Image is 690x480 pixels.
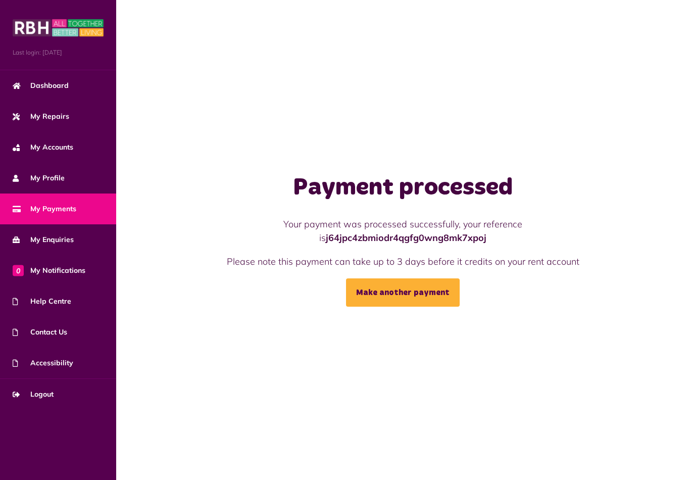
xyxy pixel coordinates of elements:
span: Accessibility [13,358,73,368]
span: My Accounts [13,142,73,153]
h1: Payment processed [208,173,598,203]
span: My Enquiries [13,234,74,245]
span: My Payments [13,204,76,214]
span: Help Centre [13,296,71,307]
img: MyRBH [13,18,104,38]
p: Please note this payment can take up to 3 days before it credits on your rent account [208,255,598,268]
span: Contact Us [13,327,67,338]
p: Your payment was processed successfully, your reference is [208,217,598,245]
a: Make another payment [346,278,460,307]
span: Logout [13,389,54,400]
span: Dashboard [13,80,69,91]
span: My Profile [13,173,65,183]
span: Last login: [DATE] [13,48,104,57]
strong: j64jpc4zbmiodr4qgfg0wng8mk7xpoj [326,232,486,244]
span: 0 [13,265,24,276]
span: My Notifications [13,265,85,276]
span: My Repairs [13,111,69,122]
